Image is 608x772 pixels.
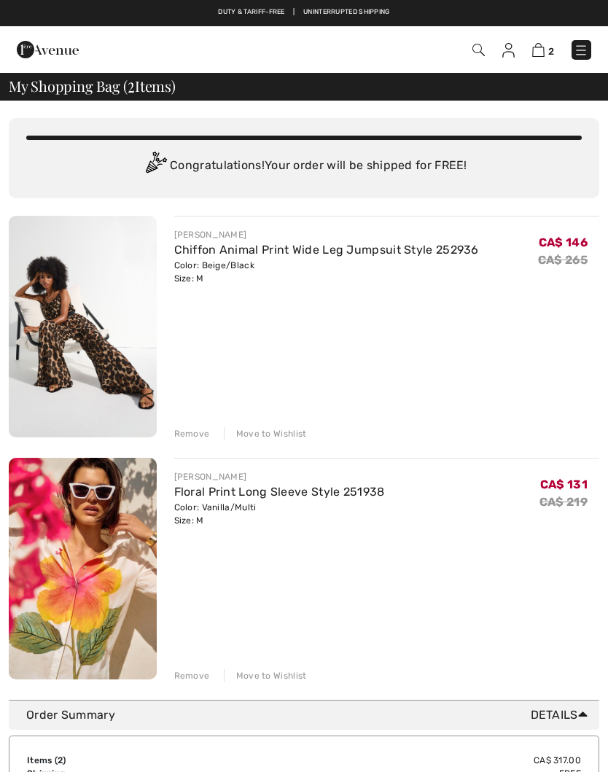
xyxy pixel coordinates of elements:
[174,243,479,257] a: Chiffon Animal Print Wide Leg Jumpsuit Style 252936
[9,216,157,437] img: Chiffon Animal Print Wide Leg Jumpsuit Style 252936
[174,427,210,440] div: Remove
[174,470,385,483] div: [PERSON_NAME]
[224,427,307,440] div: Move to Wishlist
[9,79,176,93] span: My Shopping Bag ( Items)
[548,46,554,57] span: 2
[574,43,588,58] img: Menu
[540,477,588,491] span: CA$ 131
[532,41,554,58] a: 2
[174,669,210,682] div: Remove
[472,44,485,56] img: Search
[174,228,479,241] div: [PERSON_NAME]
[538,253,588,267] s: CA$ 265
[141,152,170,181] img: Congratulation2.svg
[128,75,135,94] span: 2
[502,43,515,58] img: My Info
[539,495,588,509] s: CA$ 219
[231,754,581,767] td: CA$ 317.00
[58,755,63,765] span: 2
[26,152,582,181] div: Congratulations! Your order will be shipped for FREE!
[26,706,593,724] div: Order Summary
[17,42,79,55] a: 1ère Avenue
[539,235,588,249] span: CA$ 146
[531,706,593,724] span: Details
[174,259,479,285] div: Color: Beige/Black Size: M
[174,501,385,527] div: Color: Vanilla/Multi Size: M
[27,754,231,767] td: Items ( )
[532,43,545,57] img: Shopping Bag
[224,669,307,682] div: Move to Wishlist
[17,35,79,64] img: 1ère Avenue
[174,485,385,499] a: Floral Print Long Sleeve Style 251938
[9,458,157,679] img: Floral Print Long Sleeve Style 251938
